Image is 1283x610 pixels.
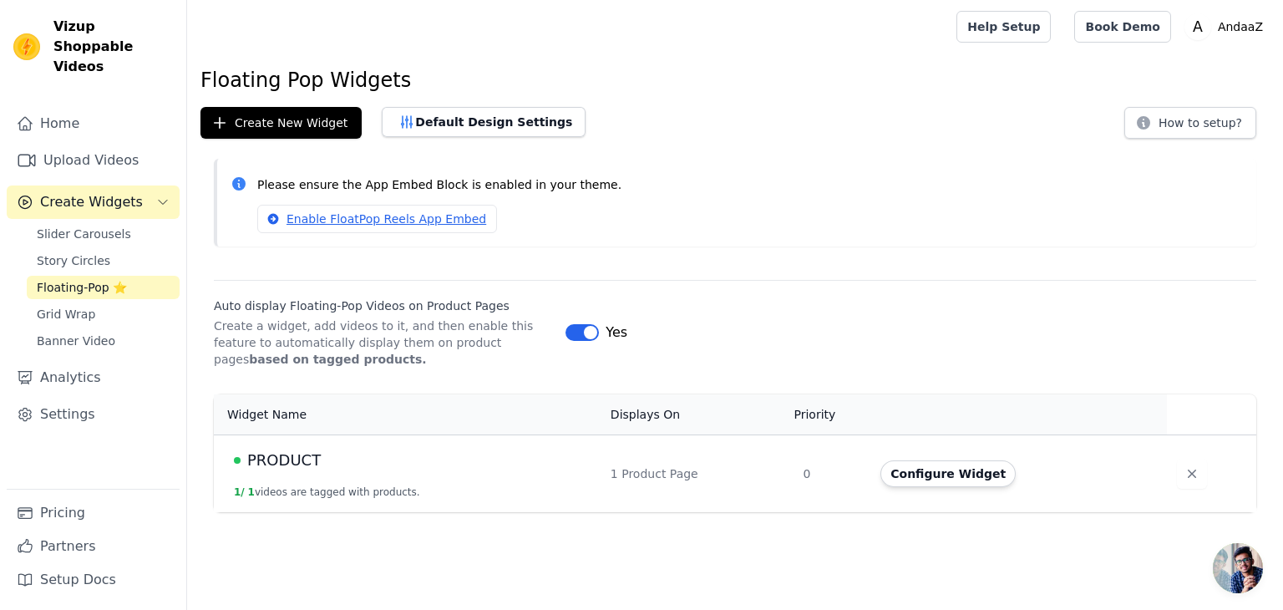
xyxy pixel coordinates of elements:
[27,222,180,246] a: Slider Carousels
[956,11,1051,43] a: Help Setup
[7,563,180,597] a: Setup Docs
[214,297,552,314] label: Auto display Floating-Pop Videos on Product Pages
[37,252,110,269] span: Story Circles
[7,361,180,394] a: Analytics
[234,457,241,464] span: Live Published
[7,107,180,140] a: Home
[1074,11,1170,43] a: Book Demo
[37,306,95,323] span: Grid Wrap
[1124,107,1256,139] button: How to setup?
[53,17,173,77] span: Vizup Shoppable Videos
[1124,119,1256,135] a: How to setup?
[249,353,426,366] strong: based on tagged products.
[606,323,627,343] span: Yes
[257,175,1243,195] p: Please ensure the App Embed Block is enabled in your theme.
[1211,12,1270,42] p: AndaaZ
[234,486,245,498] span: 1 /
[382,107,586,137] button: Default Design Settings
[611,465,783,482] div: 1 Product Page
[37,333,115,349] span: Banner Video
[7,398,180,431] a: Settings
[247,449,321,472] span: PRODUCT
[565,323,627,343] button: Yes
[1177,459,1207,489] button: Delete widget
[7,186,180,219] button: Create Widgets
[793,435,870,512] td: 0
[214,394,601,435] th: Widget Name
[7,530,180,563] a: Partners
[1213,543,1263,593] a: Open chat
[214,318,552,368] p: Create a widget, add videos to it, and then enable this feature to automatically display them on ...
[257,205,497,233] a: Enable FloatPop Reels App Embed
[40,192,143,212] span: Create Widgets
[248,486,255,498] span: 1
[880,460,1016,487] button: Configure Widget
[37,279,127,296] span: Floating-Pop ⭐
[27,329,180,353] a: Banner Video
[1193,18,1203,35] text: A
[7,496,180,530] a: Pricing
[27,276,180,299] a: Floating-Pop ⭐
[234,485,420,499] button: 1/ 1videos are tagged with products.
[13,33,40,60] img: Vizup
[200,107,362,139] button: Create New Widget
[37,226,131,242] span: Slider Carousels
[1184,12,1270,42] button: A AndaaZ
[793,394,870,435] th: Priority
[7,144,180,177] a: Upload Videos
[601,394,794,435] th: Displays On
[27,249,180,272] a: Story Circles
[27,302,180,326] a: Grid Wrap
[200,67,1270,94] h1: Floating Pop Widgets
